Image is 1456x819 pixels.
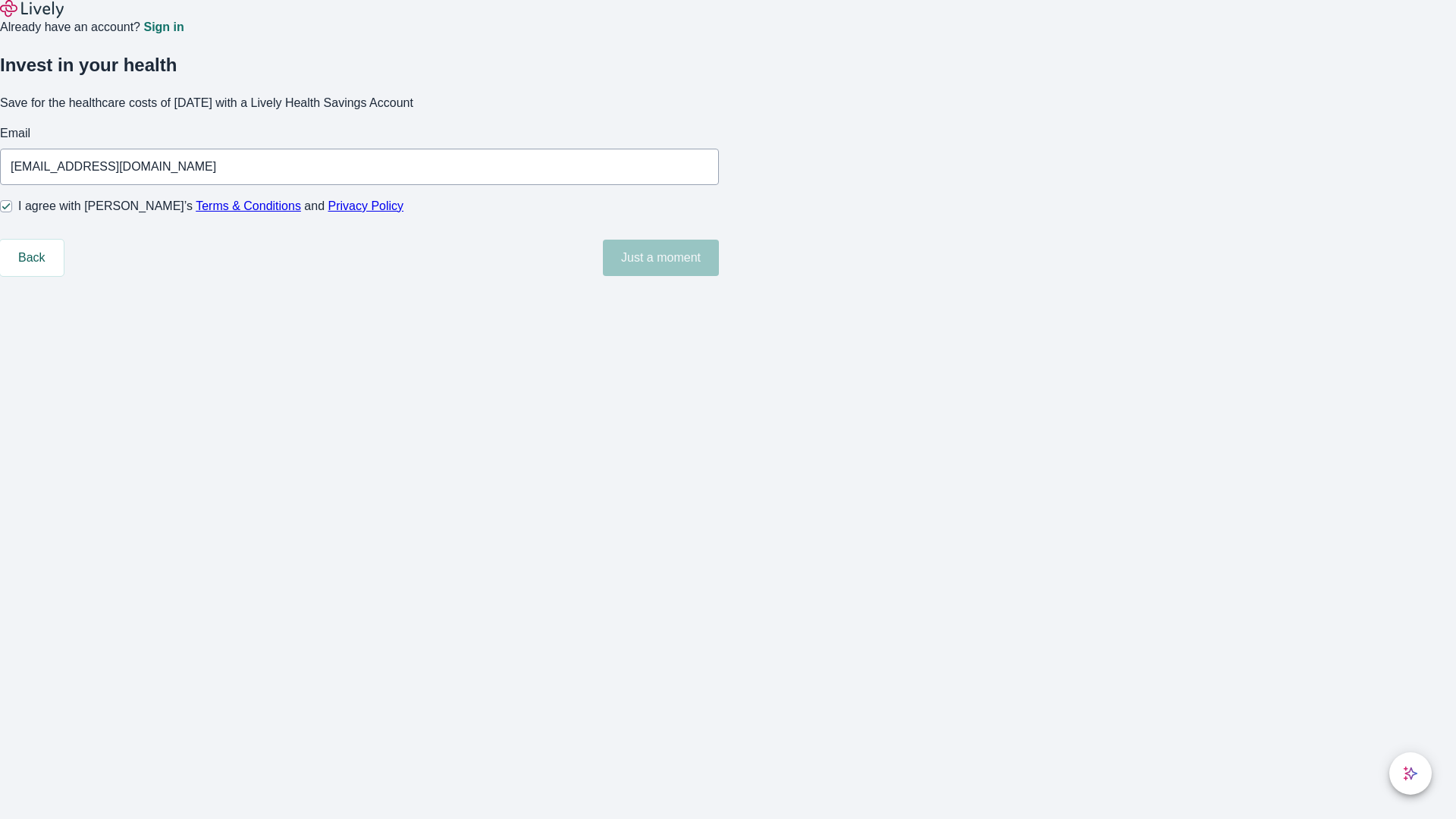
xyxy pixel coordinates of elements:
a: Privacy Policy [328,199,404,212]
span: I agree with [PERSON_NAME]’s and [18,197,403,215]
button: chat [1389,752,1432,795]
a: Sign in [143,21,184,33]
svg: Lively AI Assistant [1403,766,1418,781]
a: Terms & Conditions [196,199,301,212]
